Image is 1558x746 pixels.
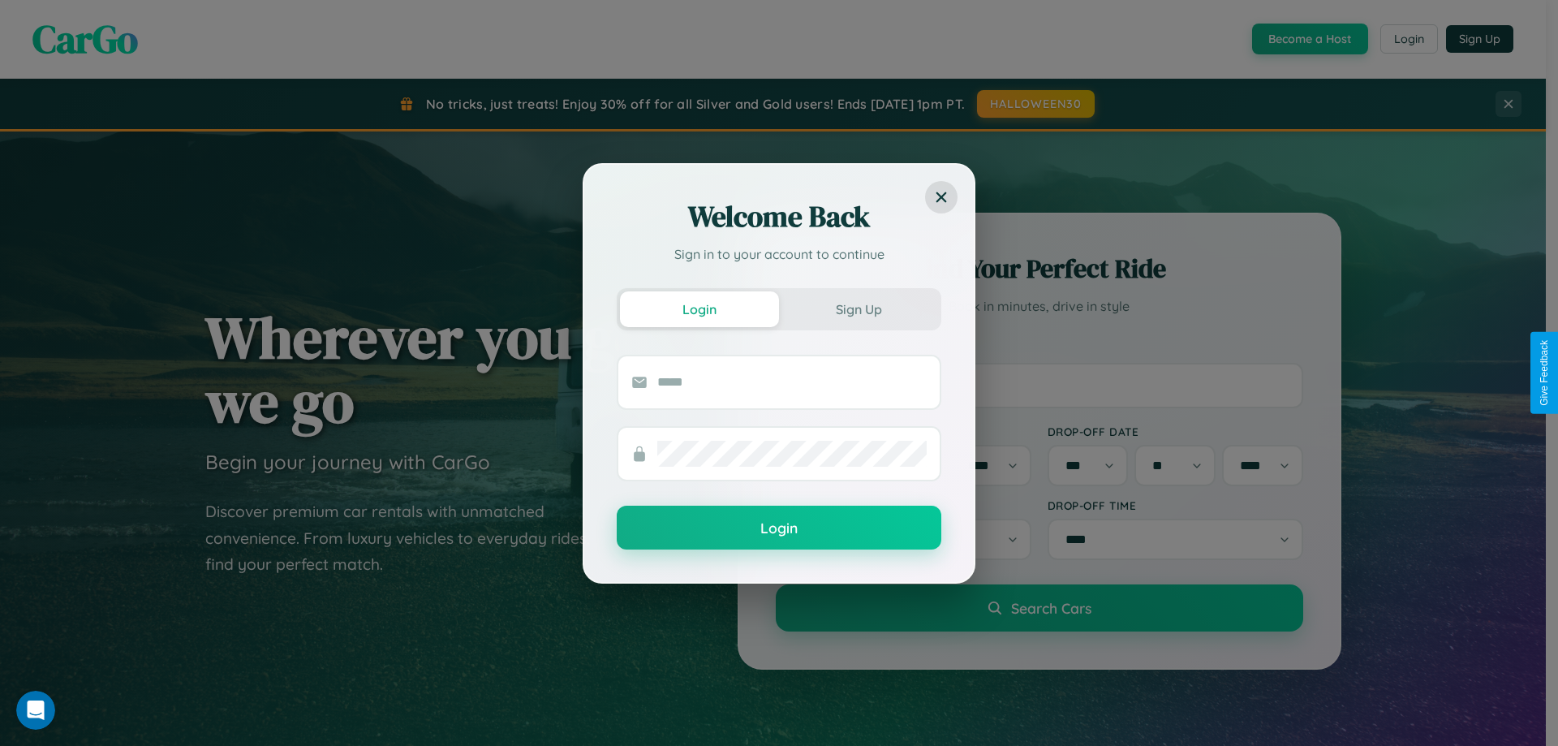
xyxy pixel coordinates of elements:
[779,291,938,327] button: Sign Up
[620,291,779,327] button: Login
[617,197,941,236] h2: Welcome Back
[16,691,55,730] iframe: Intercom live chat
[617,506,941,550] button: Login
[617,244,941,264] p: Sign in to your account to continue
[1539,340,1550,406] div: Give Feedback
